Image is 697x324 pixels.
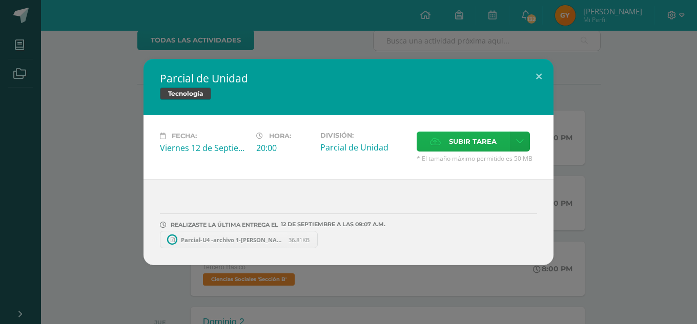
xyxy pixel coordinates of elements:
[320,142,408,153] div: Parcial de Unidad
[176,236,289,244] span: Parcial-U4 -archivo 1-[PERSON_NAME].xlsx
[320,132,408,139] label: División:
[160,88,211,100] span: Tecnología
[449,132,497,151] span: Subir tarea
[160,71,537,85] h2: Parcial de Unidad
[417,154,537,163] span: * El tamaño máximo permitido es 50 MB
[160,231,318,248] a: Parcial-U4 -archivo 1-[PERSON_NAME].xlsx 36.81KB
[269,132,291,140] span: Hora:
[160,142,248,154] div: Viernes 12 de Septiembre
[171,221,278,228] span: REALIZASTE LA ÚLTIMA ENTREGA EL
[524,59,553,94] button: Close (Esc)
[256,142,312,154] div: 20:00
[172,132,197,140] span: Fecha:
[278,224,385,225] span: 12 DE septiembre A LAS 09:07 A.M.
[289,236,310,244] span: 36.81KB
